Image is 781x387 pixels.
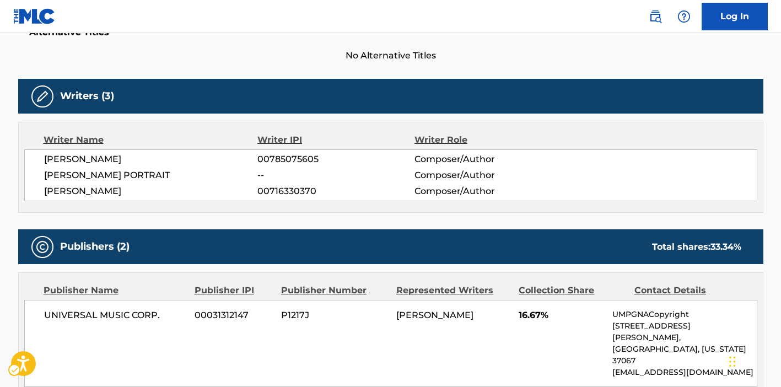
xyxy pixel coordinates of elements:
[649,10,662,23] img: search
[612,367,756,378] p: [EMAIL_ADDRESS][DOMAIN_NAME]
[44,169,258,182] span: [PERSON_NAME] PORTRAIT
[396,284,510,297] div: Represented Writers
[414,133,557,147] div: Writer Role
[519,309,604,322] span: 16.67%
[414,169,557,182] span: Composer/Author
[60,240,130,253] h5: Publishers (2)
[726,334,781,387] iframe: Hubspot Iframe
[414,153,557,166] span: Composer/Author
[195,284,273,297] div: Publisher IPI
[677,10,691,23] img: help
[612,343,756,367] p: [GEOGRAPHIC_DATA], [US_STATE] 37067
[44,284,186,297] div: Publisher Name
[44,185,258,198] span: [PERSON_NAME]
[257,133,414,147] div: Writer IPI
[44,153,258,166] span: [PERSON_NAME]
[710,241,741,252] span: 33.34 %
[612,309,756,320] p: UMPGNACopyright
[612,320,756,343] p: [STREET_ADDRESS][PERSON_NAME],
[36,90,49,103] img: Writers
[652,240,741,254] div: Total shares:
[726,334,781,387] div: Chat Widget
[60,90,114,103] h5: Writers (3)
[18,49,763,62] span: No Alternative Titles
[195,309,273,322] span: 00031312147
[257,169,414,182] span: --
[729,345,736,378] div: Drag
[414,185,557,198] span: Composer/Author
[13,8,56,24] img: MLC Logo
[257,185,414,198] span: 00716330370
[281,309,388,322] span: P1217J
[36,240,49,254] img: Publishers
[634,284,741,297] div: Contact Details
[396,310,473,320] span: [PERSON_NAME]
[257,153,414,166] span: 00785075605
[519,284,626,297] div: Collection Share
[44,133,258,147] div: Writer Name
[44,309,187,322] span: UNIVERSAL MUSIC CORP.
[281,284,388,297] div: Publisher Number
[702,3,768,30] a: Log In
